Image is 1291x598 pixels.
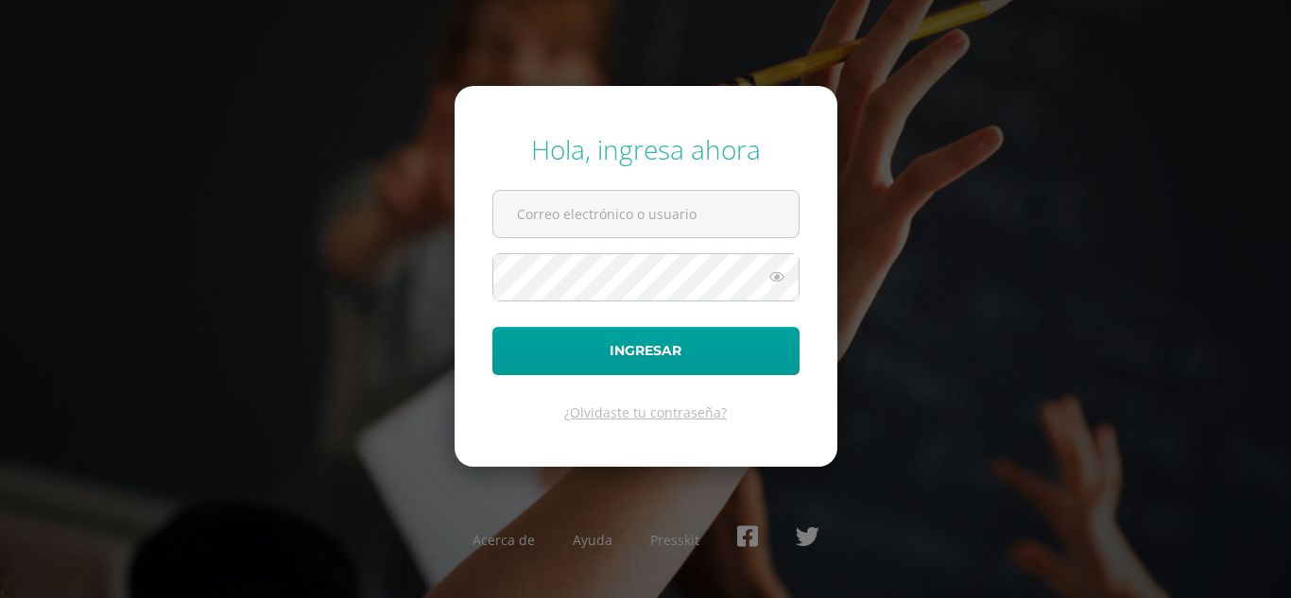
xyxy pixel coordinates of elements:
[650,531,699,549] a: Presskit
[492,131,800,167] div: Hola, ingresa ahora
[493,191,799,237] input: Correo electrónico o usuario
[492,327,800,375] button: Ingresar
[564,403,727,421] a: ¿Olvidaste tu contraseña?
[573,531,612,549] a: Ayuda
[473,531,535,549] a: Acerca de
